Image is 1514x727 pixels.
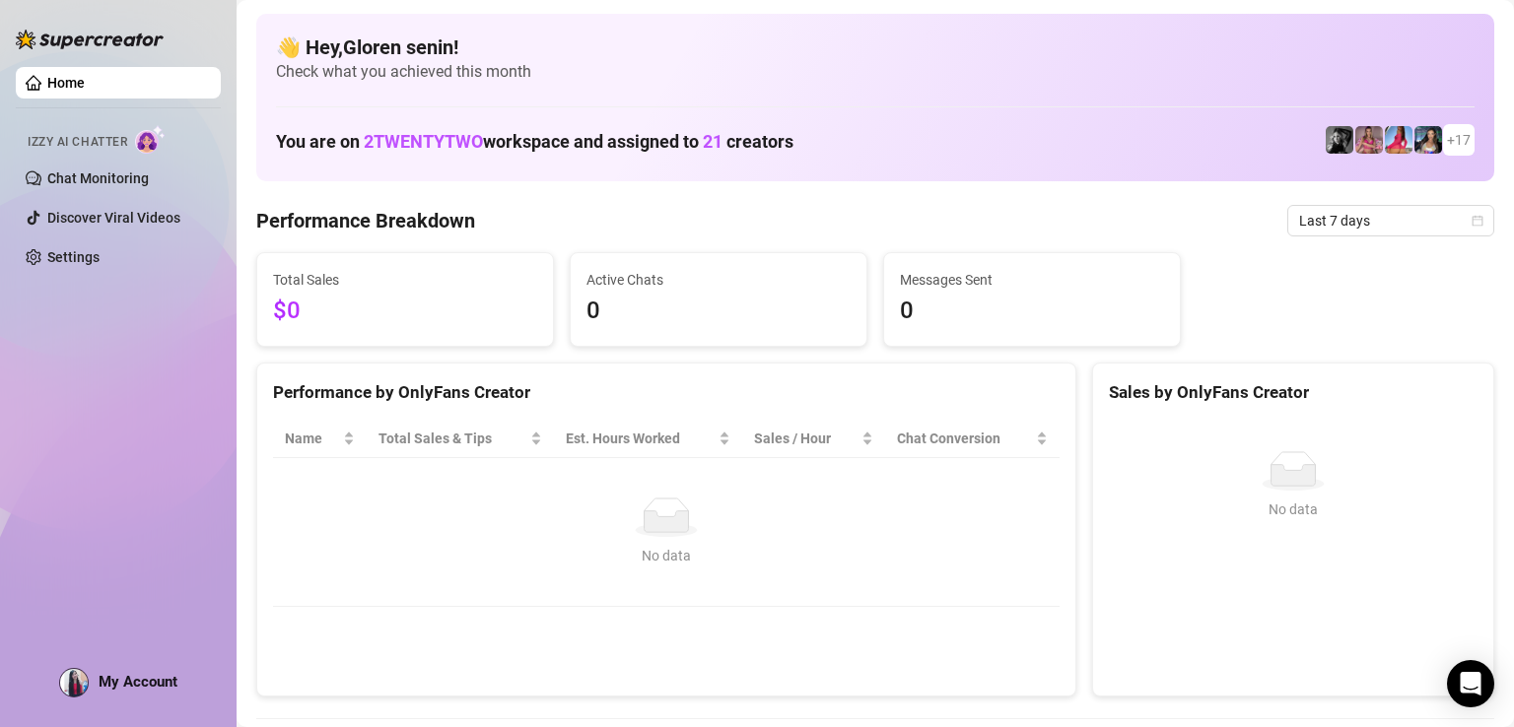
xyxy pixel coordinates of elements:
[47,249,100,265] a: Settings
[1472,215,1483,227] span: calendar
[1109,379,1478,406] div: Sales by OnlyFans Creator
[1355,126,1383,154] img: Tabby (VIP)
[47,170,149,186] a: Chat Monitoring
[293,545,1040,566] div: No data
[703,131,723,152] span: 21
[1447,660,1494,707] div: Open Intercom Messenger
[47,210,180,226] a: Discover Viral Videos
[273,379,1060,406] div: Performance by OnlyFans Creator
[99,673,177,691] span: My Account
[900,293,1164,330] span: 0
[276,131,793,153] h1: You are on workspace and assigned to creators
[60,669,88,696] img: ACg8ocL5rGcK4Qa9mHX1-5J7hcl69EtStM9cQ8S36Ec_dN7Dvns=s96-c
[586,269,851,291] span: Active Chats
[276,61,1475,83] span: Check what you achieved this month
[378,428,526,449] span: Total Sales & Tips
[566,428,715,449] div: Est. Hours Worked
[276,33,1475,61] h4: 👋 Hey, Gloren senin !
[1447,129,1471,151] span: + 17
[364,131,483,152] span: 2TWENTYTWO
[16,30,164,49] img: logo-BBDzfeDw.svg
[1326,126,1353,154] img: Kennedy (VIP)
[742,420,884,458] th: Sales / Hour
[885,420,1061,458] th: Chat Conversion
[1414,126,1442,154] img: Maddie (Free)
[900,269,1164,291] span: Messages Sent
[285,428,339,449] span: Name
[586,293,851,330] span: 0
[256,207,475,234] h4: Performance Breakdown
[1385,126,1412,154] img: Maddie (VIP)
[897,428,1033,449] span: Chat Conversion
[28,133,127,152] span: Izzy AI Chatter
[273,293,537,330] span: $0
[367,420,554,458] th: Total Sales & Tips
[47,75,85,91] a: Home
[273,420,367,458] th: Name
[1299,206,1482,235] span: Last 7 days
[273,269,537,291] span: Total Sales
[1117,498,1470,520] div: No data
[135,125,166,154] img: AI Chatter
[754,428,857,449] span: Sales / Hour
